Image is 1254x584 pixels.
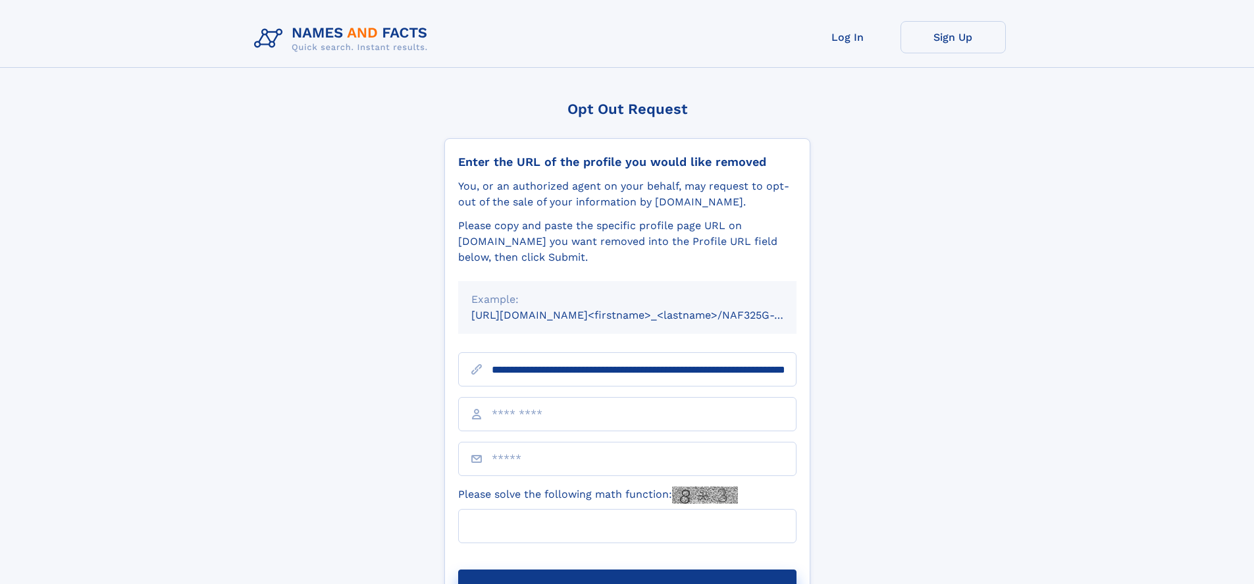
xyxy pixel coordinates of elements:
[795,21,901,53] a: Log In
[471,292,783,307] div: Example:
[458,487,738,504] label: Please solve the following math function:
[249,21,438,57] img: Logo Names and Facts
[901,21,1006,53] a: Sign Up
[458,155,797,169] div: Enter the URL of the profile you would like removed
[458,218,797,265] div: Please copy and paste the specific profile page URL on [DOMAIN_NAME] you want removed into the Pr...
[444,101,810,117] div: Opt Out Request
[458,178,797,210] div: You, or an authorized agent on your behalf, may request to opt-out of the sale of your informatio...
[471,309,822,321] small: [URL][DOMAIN_NAME]<firstname>_<lastname>/NAF325G-xxxxxxxx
